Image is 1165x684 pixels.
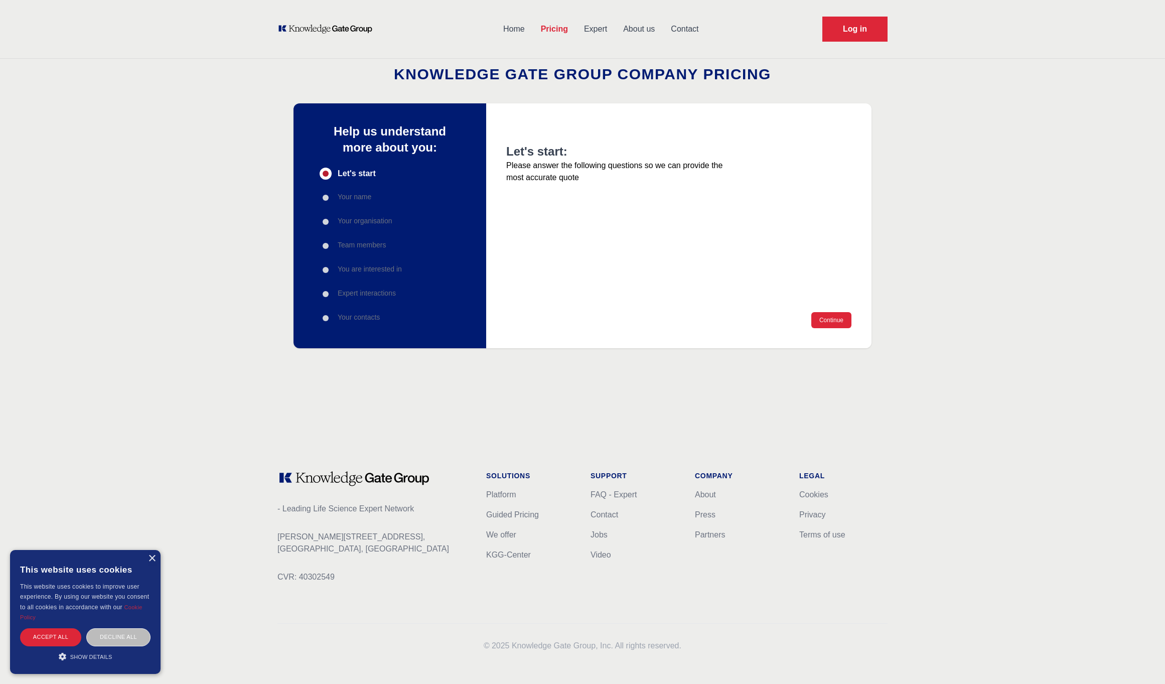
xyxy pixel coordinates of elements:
iframe: Chat Widget [1115,636,1165,684]
p: Your organisation [338,216,392,226]
p: Your contacts [338,312,380,322]
a: KOL Knowledge Platform: Talk to Key External Experts (KEE) [277,24,379,34]
a: Terms of use [799,530,845,539]
h2: Let's start: [506,144,731,160]
div: Show details [20,651,151,661]
a: Jobs [591,530,608,539]
span: Show details [70,654,112,660]
a: Contact [591,510,618,519]
span: © [484,641,490,650]
h1: Solutions [486,471,574,481]
a: About us [615,16,663,42]
span: This website uses cookies to improve user experience. By using our website you consent to all coo... [20,583,149,611]
div: Accept all [20,628,81,646]
p: Team members [338,240,386,250]
div: Progress [320,168,460,324]
a: Expert [576,16,615,42]
a: Press [695,510,715,519]
p: 2025 Knowledge Gate Group, Inc. All rights reserved. [277,640,888,652]
a: Privacy [799,510,825,519]
a: Pricing [533,16,576,42]
a: Platform [486,490,516,499]
p: CVR: 40302549 [277,571,470,583]
div: This website uses cookies [20,558,151,582]
a: We offer [486,530,516,539]
h1: Company [695,471,783,481]
a: Video [591,551,611,559]
h1: Support [591,471,679,481]
p: Please answer the following questions so we can provide the most accurate quote [506,160,731,184]
a: Cookies [799,490,828,499]
a: Request Demo [822,17,888,42]
a: Home [495,16,533,42]
a: Partners [695,530,725,539]
a: Guided Pricing [486,510,539,519]
div: Decline all [86,628,151,646]
div: Close [148,555,156,563]
p: Your name [338,192,371,202]
a: Cookie Policy [20,604,142,620]
p: Expert interactions [338,288,396,298]
a: About [695,490,716,499]
h1: Legal [799,471,888,481]
a: KGG-Center [486,551,531,559]
p: - Leading Life Science Expert Network [277,503,470,515]
p: You are interested in [338,264,402,274]
span: Let's start [338,168,376,180]
a: FAQ - Expert [591,490,637,499]
p: [PERSON_NAME][STREET_ADDRESS], [GEOGRAPHIC_DATA], [GEOGRAPHIC_DATA] [277,531,470,555]
a: Contact [663,16,706,42]
button: Continue [811,312,851,328]
p: Help us understand more about you: [320,123,460,156]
